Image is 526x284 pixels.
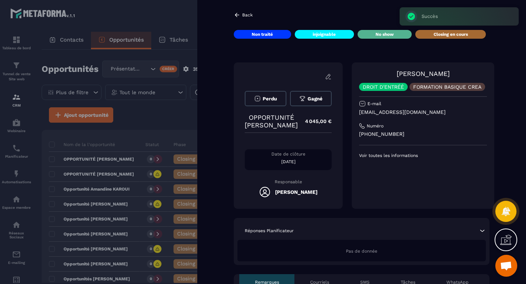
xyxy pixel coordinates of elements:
[242,12,253,18] p: Back
[359,109,487,116] p: [EMAIL_ADDRESS][DOMAIN_NAME]
[359,131,487,138] p: [PHONE_NUMBER]
[367,101,381,107] p: E-mail
[359,153,487,158] p: Voir toutes les informations
[290,91,332,106] button: Gagné
[245,159,332,165] p: [DATE]
[367,123,384,129] p: Numéro
[245,151,332,157] p: Date de clôture
[376,31,394,37] p: No show
[413,84,481,89] p: FORMATION BASIQUE CREA
[245,179,332,184] p: Responsable
[313,31,336,37] p: injoignable
[397,70,450,77] a: [PERSON_NAME]
[298,114,332,128] p: 4 045,00 €
[308,96,323,101] span: Gagné
[245,228,294,234] p: Réponses Planificateur
[275,189,317,195] h5: [PERSON_NAME]
[346,249,377,254] span: Pas de donnée
[434,31,468,37] p: Closing en cours
[363,84,404,89] p: DROIT D'ENTRÉÉ
[495,255,517,277] div: Ouvrir le chat
[245,91,286,106] button: Perdu
[263,96,277,101] span: Perdu
[245,114,298,129] p: OPPORTUNITÉ [PERSON_NAME]
[252,31,273,37] p: Non traité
